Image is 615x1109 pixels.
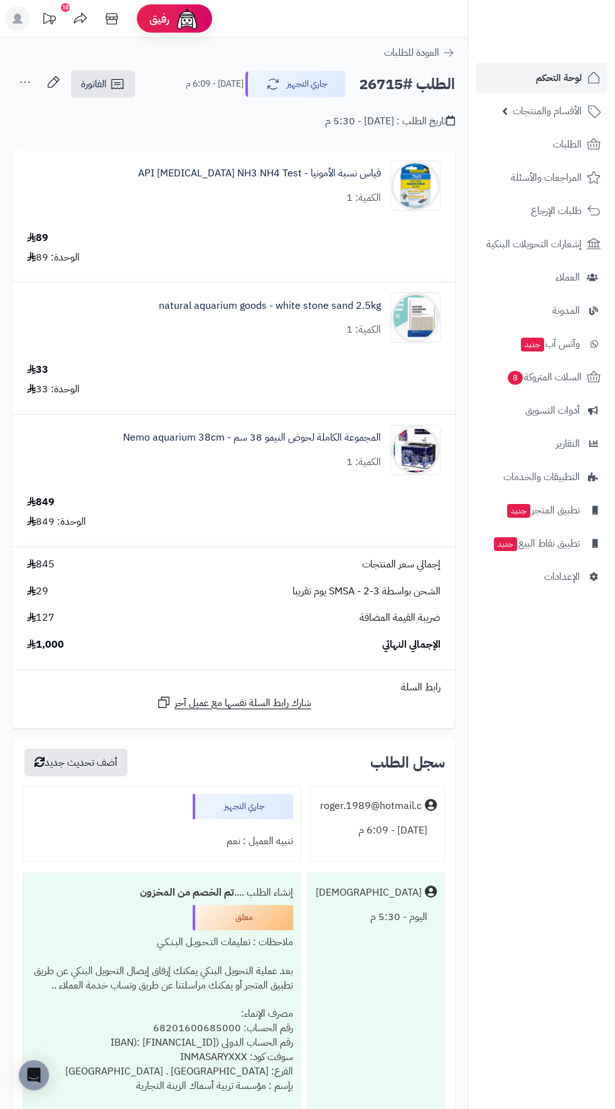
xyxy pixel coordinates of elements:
img: 1748906692-xxxxxxxxxxxxxxxxxxxsign_6587208-Recovered-30dfgdgcm-CP-90x90.jpg [391,425,440,475]
div: إنشاء الطلب .... [31,881,293,905]
span: التطبيقات والخدمات [503,468,580,486]
span: جديد [507,504,530,518]
span: الفاتورة [81,77,107,92]
span: تطبيق نقاط البيع [493,535,580,552]
a: شارك رابط السلة نفسها مع عميل آخر [156,695,311,710]
a: تطبيق المتجرجديد [476,495,607,525]
span: إجمالي سعر المنتجات [362,557,441,572]
a: إشعارات التحويلات البنكية [476,229,607,259]
div: 33 [27,363,48,377]
span: 29 [27,584,48,599]
span: لوحة التحكم [536,69,582,87]
span: إشعارات التحويلات البنكية [486,235,582,253]
span: 845 [27,557,55,572]
a: تطبيق نقاط البيعجديد [476,528,607,559]
div: اليوم - 5:30 م [316,905,437,930]
a: natural aquarium goods - white stone sand 2.5kg [159,299,381,313]
b: تم الخصم من المخزون [140,885,234,900]
div: 849 [27,495,55,510]
img: 1748847776-Untitled-1-Reco43tvered-90x90.jpg [391,292,440,343]
div: الكمية: 1 [346,455,381,469]
span: أدوات التسويق [525,402,580,419]
span: رفيق [149,11,169,26]
a: قياس نسبة الأمونيا - API [MEDICAL_DATA] NH3 NH4 Test [138,166,381,181]
a: وآتس آبجديد [476,329,607,359]
h2: الطلب #26715 [359,72,455,97]
div: [DEMOGRAPHIC_DATA] [316,886,422,900]
a: لوحة التحكم [476,63,607,93]
div: الوحدة: 89 [27,250,80,265]
div: جاري التجهيز [193,794,293,819]
a: العودة للطلبات [384,45,455,60]
button: جاري التجهيز [245,71,346,97]
small: [DATE] - 6:09 م [186,78,243,90]
div: 10 [61,3,70,12]
img: 1727086562-9127nKz1s8L._AC_SL1500_-90x90.jpg [391,161,440,211]
h3: سجل الطلب [370,755,445,770]
span: جديد [494,537,517,551]
span: 127 [27,611,55,625]
div: الكمية: 1 [346,323,381,337]
span: المدونة [552,302,580,319]
img: ai-face.png [174,6,200,31]
a: العملاء [476,262,607,292]
span: السلات المتروكة [506,368,582,386]
a: السلات المتروكة8 [476,362,607,392]
div: Open Intercom Messenger [19,1060,49,1090]
div: الوحدة: 33 [27,382,80,397]
span: جديد [521,338,544,351]
a: التقارير [476,429,607,459]
span: ضريبة القيمة المضافة [360,611,441,625]
a: المجموعة الكاملة لحوض النيمو 38 سم - Nemo aquarium 38cm [123,431,381,445]
div: معلق [193,905,293,930]
span: الإجمالي النهائي [382,638,441,652]
div: 89 [27,231,48,245]
a: المراجعات والأسئلة [476,163,607,193]
span: الشحن بواسطة SMSA - 2-3 يوم تقريبا [292,584,441,599]
span: التقارير [556,435,580,453]
span: 8 [508,371,523,385]
span: العودة للطلبات [384,45,439,60]
a: أدوات التسويق [476,395,607,426]
a: التطبيقات والخدمات [476,462,607,492]
a: تحديثات المنصة [33,6,65,35]
a: الفاتورة [71,70,135,98]
span: طلبات الإرجاع [531,202,582,220]
span: وآتس آب [520,335,580,353]
span: 1,000 [27,638,64,652]
div: تنبيه العميل : نعم [31,829,293,854]
div: تاريخ الطلب : [DATE] - 5:30 م [325,114,455,129]
div: رابط السلة [18,680,450,695]
span: العملاء [555,269,580,286]
span: الأقسام والمنتجات [513,102,582,120]
a: المدونة [476,296,607,326]
a: الإعدادات [476,562,607,592]
div: الوحدة: 849 [27,515,86,529]
span: المراجعات والأسئلة [511,169,582,186]
a: الطلبات [476,129,607,159]
button: أضف تحديث جديد [24,749,127,776]
span: الإعدادات [544,568,580,586]
img: logo-2.png [530,32,603,58]
div: [DATE] - 6:09 م [318,818,437,843]
div: roger.1989@hotmail.c [320,799,422,813]
span: الطلبات [553,136,582,153]
div: الكمية: 1 [346,191,381,205]
span: شارك رابط السلة نفسها مع عميل آخر [174,696,311,710]
span: تطبيق المتجر [506,501,580,519]
a: طلبات الإرجاع [476,196,607,226]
